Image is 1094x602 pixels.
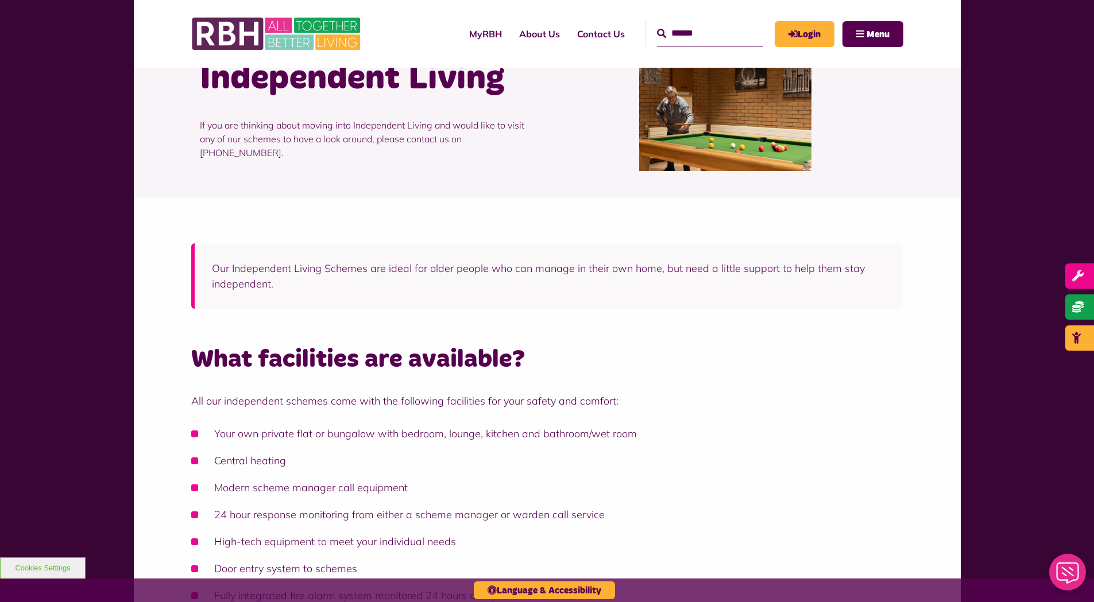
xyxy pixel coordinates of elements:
[639,56,811,171] img: SAZMEDIA RBH 23FEB2024 146
[191,393,903,409] p: All our independent schemes come with the following facilities for your safety and comfort:
[569,18,633,49] a: Contact Us
[200,101,539,177] p: If you are thinking about moving into Independent Living and would like to visit any of our schem...
[191,534,903,549] li: High-tech equipment to meet your individual needs
[511,18,569,49] a: About Us
[775,21,834,47] a: MyRBH
[191,426,903,441] li: Your own private flat or bungalow with bedroom, lounge, kitchen and bathroom/wet room
[461,18,511,49] a: MyRBH
[191,480,903,495] li: Modern scheme manager call equipment
[191,11,364,56] img: RBH
[474,581,615,599] button: Language & Accessibility
[212,261,886,292] p: Our Independent Living Schemes are ideal for older people who can manage in their own home, but n...
[867,30,890,39] span: Menu
[191,453,903,468] li: Central heating
[842,21,903,47] button: Navigation
[191,343,903,376] h2: What facilities are available?
[191,561,903,576] li: Door entry system to schemes
[1042,550,1094,602] iframe: Netcall Web Assistant for live chat
[191,507,903,522] li: 24 hour response monitoring from either a scheme manager or warden call service
[200,56,539,101] h1: Independent Living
